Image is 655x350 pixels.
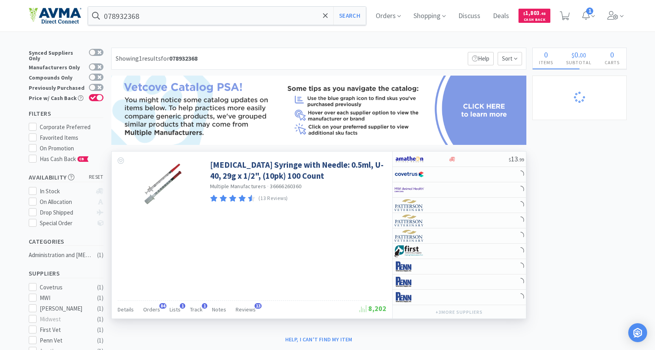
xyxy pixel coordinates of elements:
[202,303,207,309] span: 1
[395,215,424,226] img: f5e969b455434c6296c6d81ef179fa71_3.png
[210,183,266,190] a: Multiple Manufacturers
[509,157,511,163] span: $
[29,7,81,24] img: e4e33dab9f054f5782a47901c742baa9_102.png
[29,269,103,278] h5: Suppliers
[29,63,85,70] div: Manufacturers Only
[395,153,424,165] img: 3331a67d23dc422aa21b1ec98afbf632_11.png
[29,94,85,101] div: Price w/ Cash Back
[572,51,574,59] span: $
[118,306,134,313] span: Details
[455,13,483,20] a: Discuss
[333,7,366,25] button: Search
[628,323,647,342] div: Open Intercom Messenger
[574,50,578,59] span: 0
[544,50,548,59] span: 0
[280,333,357,346] button: Help, I can't find my item
[78,157,86,161] span: CB
[523,11,525,16] span: $
[180,303,185,309] span: 1
[610,50,614,59] span: 0
[212,306,226,313] span: Notes
[97,325,103,335] div: ( 1 )
[143,306,160,313] span: Orders
[116,54,197,64] div: Showing 1 results
[395,276,424,288] img: e1133ece90fa4a959c5ae41b0808c578_9.png
[29,250,92,260] div: Administration and [MEDICAL_DATA]
[97,304,103,313] div: ( 1 )
[270,183,301,190] span: 36666260360
[523,9,546,17] span: 1,803
[169,54,197,62] strong: 078932368
[258,194,288,203] p: (13 Reviews)
[40,187,92,196] div: In Stock
[89,173,103,181] span: reset
[40,197,92,207] div: On Allocation
[210,159,384,181] a: [MEDICAL_DATA] Syringe with Needle: 0.5ml, U-40, 29g x 1/2", (10pk) 100 Count
[190,306,203,313] span: Track
[40,122,103,132] div: Corporate Preferred
[533,59,560,66] h4: Items
[40,315,89,324] div: Midwest
[29,109,103,118] h5: Filters
[40,133,103,143] div: Favorited Items
[490,13,512,20] a: Deals
[40,325,89,335] div: First Vet
[540,11,546,16] span: . 48
[40,283,89,292] div: Covetrus
[97,336,103,345] div: ( 1 )
[97,293,103,303] div: ( 1 )
[97,315,103,324] div: ( 1 )
[40,304,89,313] div: [PERSON_NAME]
[432,307,486,318] button: +3more suppliers
[97,283,103,292] div: ( 1 )
[518,5,550,26] a: $1,803.48Cash Back
[598,59,626,66] h4: Carts
[395,291,424,303] img: e1133ece90fa4a959c5ae41b0808c578_9.png
[40,336,89,345] div: Penn Vet
[395,261,424,272] img: e1133ece90fa4a959c5ae41b0808c578_9.png
[40,293,89,303] div: MWI
[29,237,103,246] h5: Categories
[395,184,424,196] img: f6b2451649754179b5b4e0c70c3f7cb0_2.png
[161,54,197,62] span: for
[580,51,586,59] span: 00
[395,199,424,211] img: f5e969b455434c6296c6d81ef179fa71_3.png
[40,155,89,163] span: Has Cash Back
[236,306,256,313] span: Reviews
[509,154,524,163] span: 13
[468,52,494,65] p: Help
[40,144,103,153] div: On Promotion
[255,303,262,309] span: 13
[498,52,522,65] span: Sort
[97,250,103,260] div: ( 1 )
[170,306,181,313] span: Lists
[395,245,424,257] img: 67d67680309e4a0bb49a5ff0391dcc42_6.png
[560,51,598,59] div: .
[40,208,92,217] div: Drop Shipped
[360,304,386,313] span: 8,202
[159,303,166,309] span: 84
[267,183,269,190] span: ·
[29,84,85,91] div: Previously Purchased
[523,18,546,23] span: Cash Back
[395,169,424,180] img: 77fca1acd8b6420a9015268ca798ef17_1.png
[40,219,92,228] div: Special Order
[395,230,424,242] img: f5e969b455434c6296c6d81ef179fa71_3.png
[137,159,188,211] img: 30d9f667a3b5454f8f7963abab14afec_162297.png
[560,59,598,66] h4: Subtotal
[111,76,526,145] img: 08edbb005b234df882a22db34cb3bd36.png
[29,74,85,80] div: Compounds Only
[29,49,85,61] div: Synced Suppliers Only
[586,7,593,15] span: 1
[518,157,524,163] span: . 99
[88,7,366,25] input: Search by item, sku, manufacturer, ingredient, size...
[29,173,103,182] h5: Availability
